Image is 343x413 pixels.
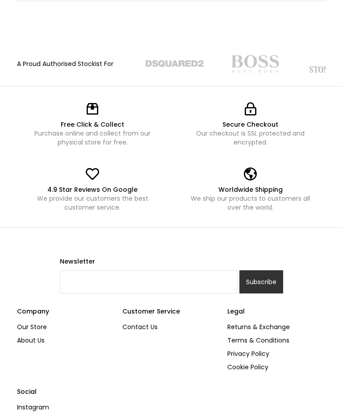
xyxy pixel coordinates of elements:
div: Company [17,305,109,318]
div: Purchase online and collect from our physical store for free. [26,129,159,147]
div: Worldwide Shipping [184,185,317,194]
div: We provide our customers the best customer service. [26,194,159,212]
div: Free Click & Collect [26,120,159,129]
div: Legal [227,305,319,318]
div: Social [17,385,109,398]
a: Returns & Exchange [227,320,319,334]
div: We ship our products to customers all over the world. [184,194,317,212]
div: Our checkout is SSL protected and encrypted. [184,129,317,147]
input: Subscribe [239,270,283,293]
a: Our Store [17,320,109,334]
a: Contact Us [122,320,214,334]
div: Customer Service [122,305,214,318]
a: Cookie Policy [227,360,319,374]
div: Secure Checkout [184,120,317,129]
a: Privacy Policy [227,347,319,360]
div: 4.9 Star Reviews On Google [26,185,159,194]
div: A Proud Authorised Stockist For [17,59,113,68]
a: Terms & Conditions [227,334,319,347]
a: About Us [17,334,109,347]
label: Newsletter [60,255,283,268]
